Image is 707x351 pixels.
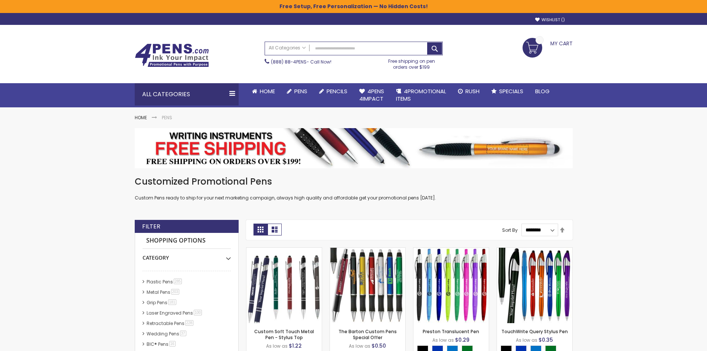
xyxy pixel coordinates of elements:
a: Grip Pens181 [145,299,179,306]
strong: Shopping Options [143,233,231,249]
span: 16 [169,341,176,347]
img: The Barton Custom Pens Special Offer [330,248,405,323]
span: All Categories [269,45,306,51]
span: $0.35 [539,336,553,344]
span: 203 [171,289,180,295]
span: As low as [432,337,454,343]
span: 228 [185,320,194,326]
a: BIC® Pens16 [145,341,178,347]
span: 4Pens 4impact [359,87,384,103]
img: Pens [135,128,573,168]
h1: Customized Promotional Pens [135,176,573,188]
a: Wedding Pens37 [145,331,189,337]
a: Blog [529,83,556,100]
span: - Call Now! [271,59,331,65]
span: $0.50 [371,342,386,350]
div: Custom Pens ready to ship for your next marketing campaign, always high quality and affordable ge... [135,176,573,201]
span: Rush [465,87,479,95]
span: Pencils [327,87,347,95]
strong: Pens [162,114,172,121]
span: Pens [294,87,307,95]
strong: Filter [142,222,160,231]
span: 100 [194,310,202,315]
a: All Categories [265,42,310,54]
span: Home [260,87,275,95]
strong: Grid [253,224,268,235]
div: Category [143,249,231,261]
img: 4Pens Custom Pens and Promotional Products [135,43,209,67]
a: Rush [452,83,485,100]
label: Sort By [502,227,518,233]
span: As low as [516,337,537,343]
span: As low as [349,343,370,349]
a: Laser Engraved Pens100 [145,310,205,316]
a: The Barton Custom Pens Special Offer [330,247,405,254]
a: The Barton Custom Pens Special Offer [338,328,397,341]
a: Home [246,83,281,100]
a: Custom Soft Touch Metal Pen - Stylus Top [254,328,314,341]
a: Metal Pens203 [145,289,182,295]
span: 37 [180,331,186,336]
span: As low as [266,343,288,349]
span: 285 [174,279,182,284]
span: $1.22 [289,342,302,350]
a: TouchWrite Query Stylus Pen [497,247,572,254]
a: (888) 88-4PENS [271,59,307,65]
div: All Categories [135,83,239,105]
a: Custom Soft Touch Metal Pen - Stylus Top [246,247,322,254]
a: Pencils [313,83,353,100]
span: $0.29 [455,336,469,344]
span: 181 [168,299,177,305]
a: 4PROMOTIONALITEMS [390,83,452,107]
img: Custom Soft Touch Metal Pen - Stylus Top [246,248,322,323]
a: Retractable Pens228 [145,320,196,326]
span: Specials [499,87,523,95]
a: Specials [485,83,529,100]
div: Free shipping on pen orders over $199 [380,55,443,70]
a: Preston Translucent Pen [413,247,489,254]
a: Preston Translucent Pen [423,328,479,335]
a: Plastic Pens285 [145,279,185,285]
a: 4Pens4impact [353,83,390,107]
img: Preston Translucent Pen [413,248,489,323]
span: 4PROMOTIONAL ITEMS [396,87,446,103]
a: Wishlist [535,17,565,23]
a: Pens [281,83,313,100]
span: Blog [535,87,550,95]
img: TouchWrite Query Stylus Pen [497,248,572,323]
a: TouchWrite Query Stylus Pen [501,328,568,335]
a: Home [135,114,147,121]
